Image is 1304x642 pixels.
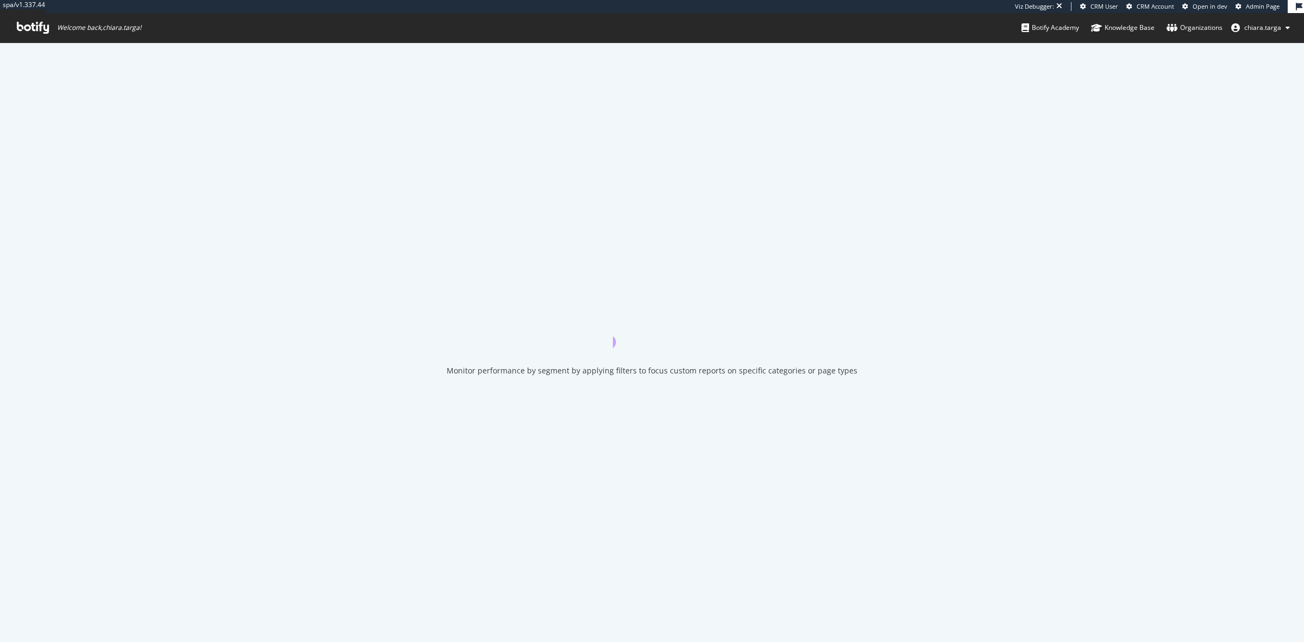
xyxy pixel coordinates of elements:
[1015,2,1054,11] div: Viz Debugger:
[613,309,691,348] div: animation
[1137,2,1174,10] span: CRM Account
[1091,13,1155,42] a: Knowledge Base
[447,365,857,376] div: Monitor performance by segment by applying filters to focus custom reports on specific categories...
[1021,13,1079,42] a: Botify Academy
[1193,2,1227,10] span: Open in dev
[1021,22,1079,33] div: Botify Academy
[57,23,141,32] span: Welcome back, chiara.targa !
[1244,23,1281,32] span: chiara.targa
[1080,2,1118,11] a: CRM User
[1222,19,1299,36] button: chiara.targa
[1167,13,1222,42] a: Organizations
[1167,22,1222,33] div: Organizations
[1091,22,1155,33] div: Knowledge Base
[1090,2,1118,10] span: CRM User
[1126,2,1174,11] a: CRM Account
[1236,2,1280,11] a: Admin Page
[1246,2,1280,10] span: Admin Page
[1182,2,1227,11] a: Open in dev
